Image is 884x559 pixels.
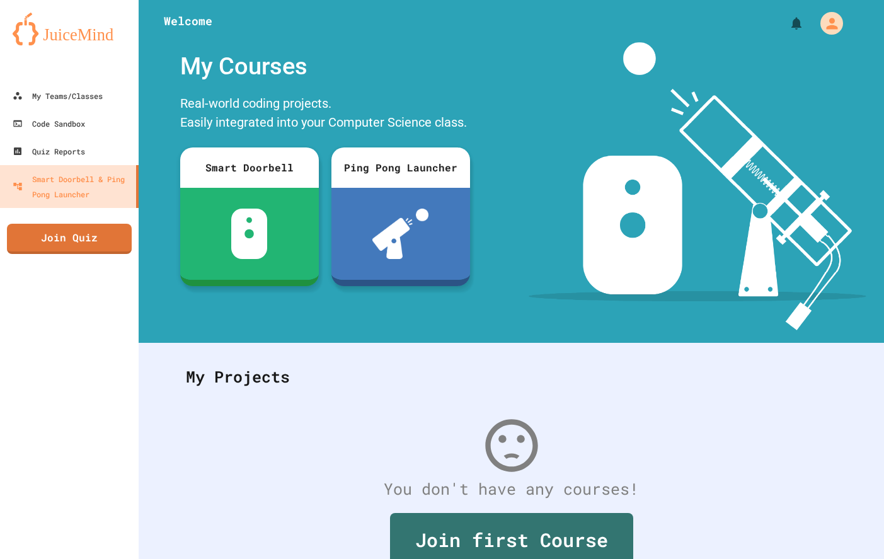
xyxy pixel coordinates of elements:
[13,116,85,131] div: Code Sandbox
[180,147,319,188] div: Smart Doorbell
[13,88,103,103] div: My Teams/Classes
[372,209,428,259] img: ppl-with-ball.png
[13,144,85,159] div: Quiz Reports
[173,477,849,501] div: You don't have any courses!
[7,224,132,254] a: Join Quiz
[807,9,846,38] div: My Account
[174,91,476,138] div: Real-world coding projects. Easily integrated into your Computer Science class.
[13,171,131,202] div: Smart Doorbell & Ping Pong Launcher
[13,13,126,45] img: logo-orange.svg
[231,209,267,259] img: sdb-white.svg
[173,352,849,401] div: My Projects
[174,42,476,91] div: My Courses
[529,42,866,330] img: banner-image-my-projects.png
[766,13,807,34] div: My Notifications
[331,147,470,188] div: Ping Pong Launcher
